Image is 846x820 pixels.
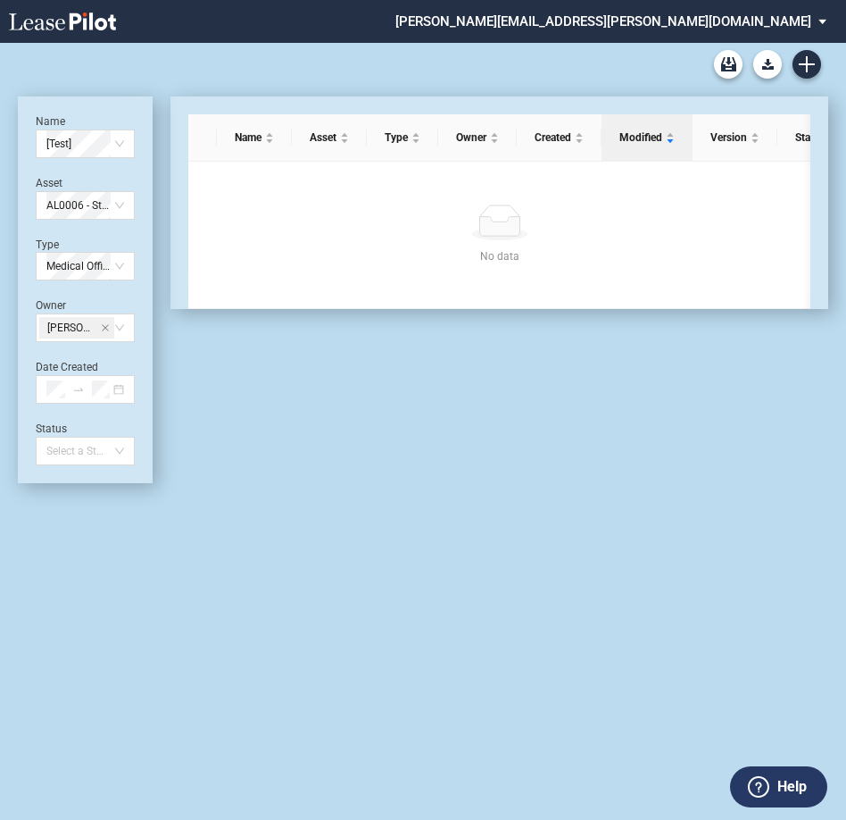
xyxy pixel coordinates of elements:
[235,129,261,146] span: Name
[36,423,67,435] label: Status
[36,177,62,189] label: Asset
[385,129,408,146] span: Type
[36,361,98,373] label: Date Created
[693,114,777,162] th: Version
[730,766,827,807] button: Help
[46,192,124,219] span: AL0006 - St Vincent POB 1
[36,299,66,312] label: Owner
[217,114,292,162] th: Name
[39,317,114,339] span: Mitchel Tilley
[753,50,782,79] button: Download Blank Form
[710,129,747,146] span: Version
[714,50,742,79] a: Archive
[210,247,789,265] div: No data
[777,775,807,799] label: Help
[310,129,336,146] span: Asset
[601,114,693,162] th: Modified
[36,115,65,128] label: Name
[456,129,486,146] span: Owner
[292,114,367,162] th: Asset
[46,130,124,157] span: [Test]
[792,50,821,79] a: Create new document
[619,129,662,146] span: Modified
[795,129,825,146] span: Status
[47,318,97,338] span: [PERSON_NAME]
[36,238,59,251] label: Type
[46,253,124,280] span: Medical Office Lease
[748,50,787,79] md-menu: Download Blank Form List
[367,114,438,162] th: Type
[517,114,601,162] th: Created
[438,114,517,162] th: Owner
[72,383,85,396] span: to
[101,323,110,332] span: close
[72,383,85,396] span: swap-right
[535,129,571,146] span: Created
